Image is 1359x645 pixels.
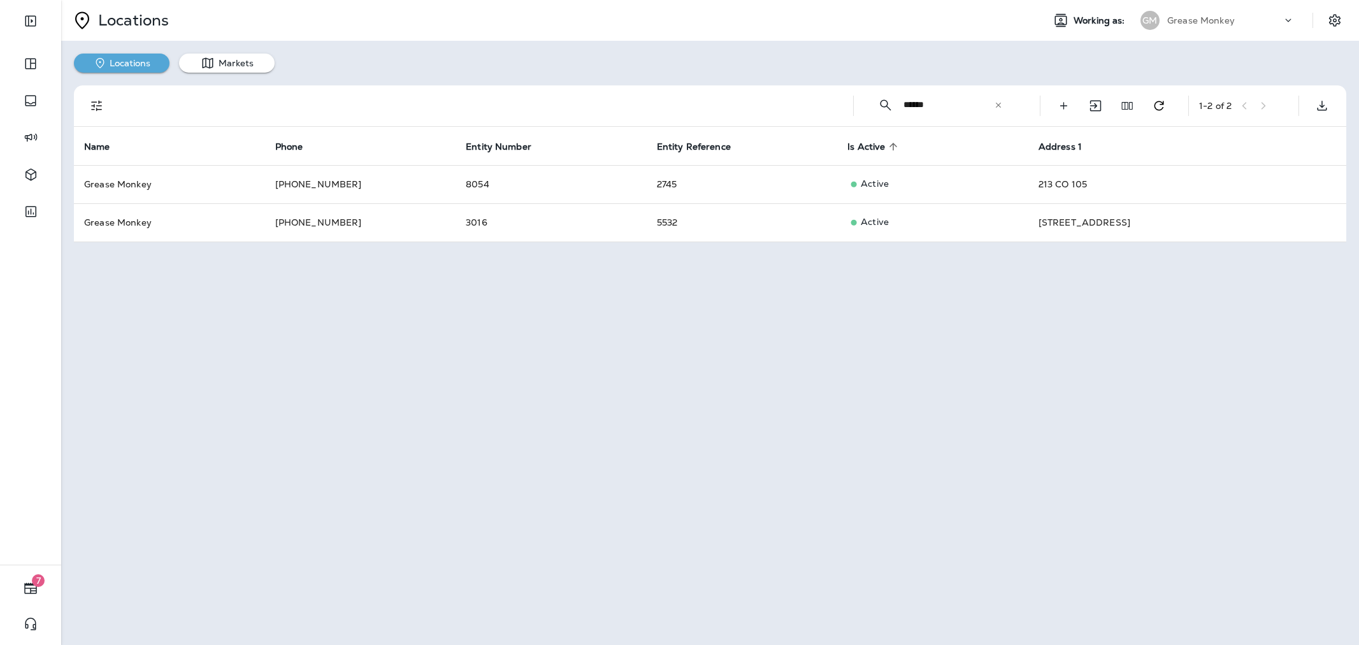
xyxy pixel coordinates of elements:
[456,165,647,203] td: 8054
[13,576,48,601] button: 7
[179,54,275,73] button: Markets
[84,141,110,152] span: Name
[1074,15,1128,26] span: Working as:
[847,141,885,152] span: Is Active
[1039,141,1098,152] span: Address 1
[275,141,303,152] span: Phone
[873,92,898,118] button: Collapse Search
[275,141,320,152] span: Phone
[657,141,731,152] span: Entity Reference
[1028,203,1346,242] td: [STREET_ADDRESS]
[74,54,169,73] button: Locations
[1114,93,1140,119] button: Edit Fields
[74,165,265,203] td: Grease Monkey
[647,203,838,242] td: 5532
[93,11,169,30] p: Locations
[1028,165,1346,203] td: 213 CO 105
[1323,9,1346,32] button: Settings
[466,141,548,152] span: Entity Number
[1140,11,1160,30] div: GM
[74,203,265,242] td: Grease Monkey
[1051,93,1076,119] button: Create Location
[456,203,647,242] td: 3016
[13,8,48,34] button: Expand Sidebar
[1199,101,1232,111] div: 1 - 2 of 2
[847,216,1018,229] p: Active
[466,141,531,152] span: Entity Number
[657,141,747,152] span: Entity Reference
[265,165,456,203] td: [PHONE_NUMBER]
[265,203,456,242] td: [PHONE_NUMBER]
[1309,93,1335,119] button: Export as CSV
[847,141,902,152] span: Is Active
[1167,15,1235,25] p: Grease Monkey
[1039,141,1082,152] span: Address 1
[32,574,45,587] span: 7
[1146,99,1172,110] span: Refresh transaction statistics
[84,93,110,119] button: Filters
[1082,93,1108,119] button: Import Locations
[847,178,1018,191] p: Active
[84,141,127,152] span: Name
[647,165,838,203] td: 2745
